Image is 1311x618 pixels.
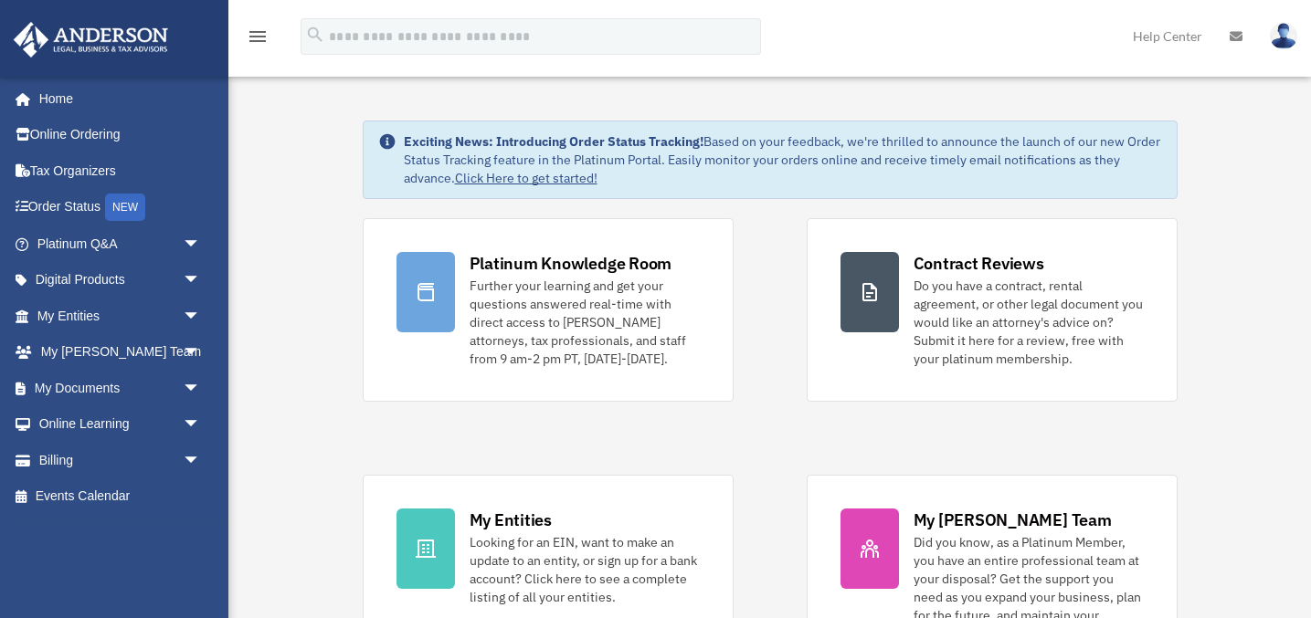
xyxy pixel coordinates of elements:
[13,189,228,226] a: Order StatusNEW
[183,262,219,299] span: arrow_drop_down
[470,252,672,275] div: Platinum Knowledge Room
[807,218,1178,402] a: Contract Reviews Do you have a contract, rental agreement, or other legal document you would like...
[8,22,174,58] img: Anderson Advisors Platinum Portal
[914,252,1044,275] div: Contract Reviews
[914,508,1112,531] div: My [PERSON_NAME] Team
[470,277,700,368] div: Further your learning and get your questions answered real-time with direct access to [PERSON_NAM...
[183,334,219,372] span: arrow_drop_down
[13,80,219,117] a: Home
[105,194,145,221] div: NEW
[13,225,228,262] a: Platinum Q&Aarrow_drop_down
[13,298,228,334] a: My Entitiesarrow_drop_down
[404,132,1162,187] div: Based on your feedback, we're thrilled to announce the launch of our new Order Status Tracking fe...
[13,370,228,406] a: My Documentsarrow_drop_down
[363,218,734,402] a: Platinum Knowledge Room Further your learning and get your questions answered real-time with dire...
[455,170,597,186] a: Click Here to get started!
[305,25,325,45] i: search
[13,478,228,515] a: Events Calendar
[183,298,219,335] span: arrow_drop_down
[183,225,219,263] span: arrow_drop_down
[13,262,228,299] a: Digital Productsarrow_drop_down
[183,442,219,479] span: arrow_drop_down
[404,133,703,150] strong: Exciting News: Introducing Order Status Tracking!
[13,442,228,478] a: Billingarrow_drop_down
[13,406,228,443] a: Online Learningarrow_drop_down
[914,277,1144,368] div: Do you have a contract, rental agreement, or other legal document you would like an attorney's ad...
[13,334,228,371] a: My [PERSON_NAME] Teamarrow_drop_down
[13,117,228,153] a: Online Ordering
[247,26,269,47] i: menu
[1270,23,1297,49] img: User Pic
[183,370,219,407] span: arrow_drop_down
[13,152,228,189] a: Tax Organizers
[247,32,269,47] a: menu
[470,533,700,606] div: Looking for an EIN, want to make an update to an entity, or sign up for a bank account? Click her...
[470,508,552,531] div: My Entities
[183,406,219,444] span: arrow_drop_down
